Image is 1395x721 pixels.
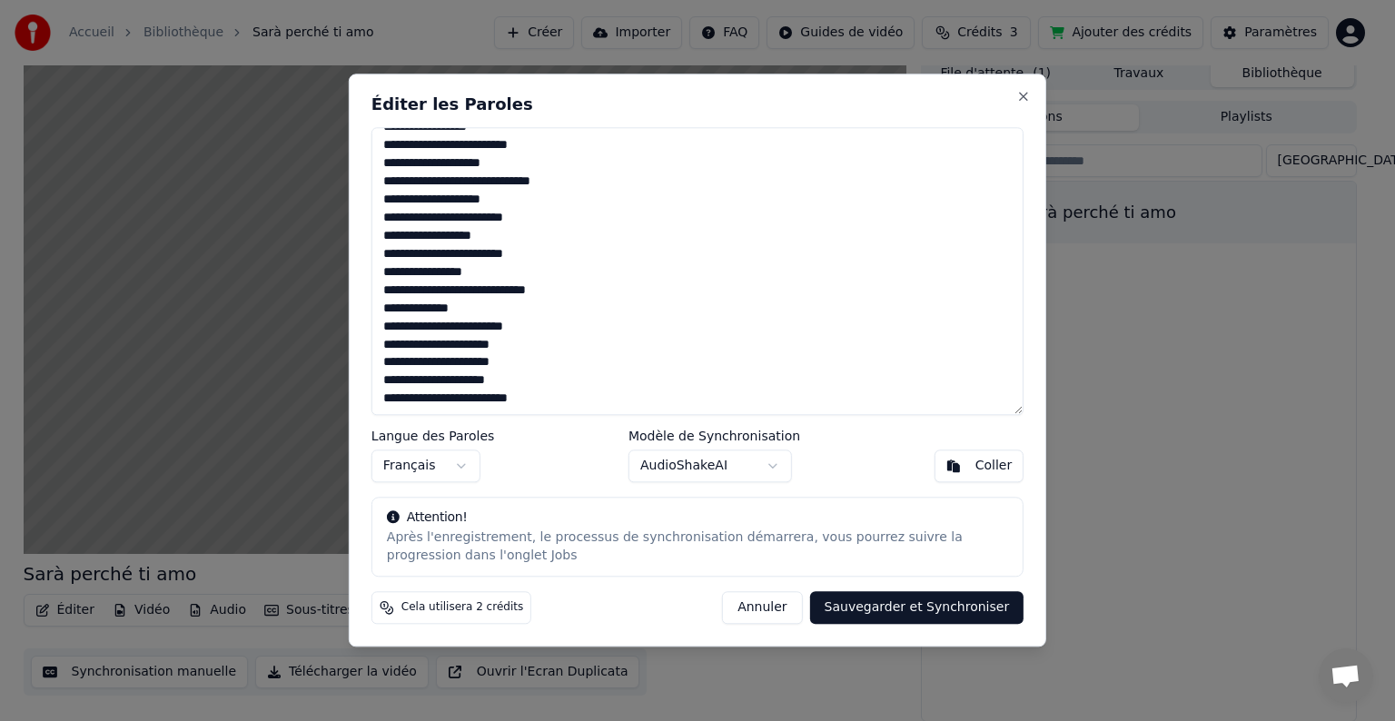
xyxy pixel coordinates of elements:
[722,592,802,625] button: Annuler
[975,458,1013,476] div: Coller
[628,430,800,443] label: Modèle de Synchronisation
[387,509,1008,528] div: Attention!
[371,430,495,443] label: Langue des Paroles
[401,601,523,616] span: Cela utilisera 2 crédits
[371,96,1024,113] h2: Éditer les Paroles
[387,529,1008,566] div: Après l'enregistrement, le processus de synchronisation démarrera, vous pourrez suivre la progres...
[810,592,1024,625] button: Sauvegarder et Synchroniser
[935,450,1024,483] button: Coller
